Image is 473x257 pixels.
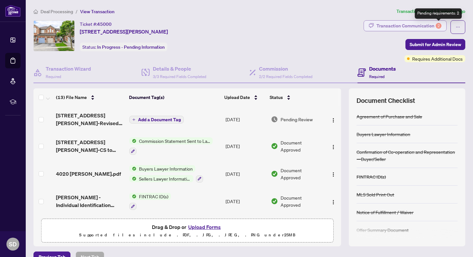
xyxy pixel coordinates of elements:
[136,137,213,144] span: Commission Statement Sent to Lawyer
[328,196,339,206] button: Logo
[34,21,74,51] img: IMG-W12215987_1.jpg
[126,88,222,106] th: Document Tag(s)
[357,148,458,163] div: Confirmation of Co-operation and Representation—Buyer/Seller
[129,193,136,200] img: Status Icon
[271,143,278,150] img: Document Status
[376,21,441,31] div: Transaction Communication
[5,5,21,17] img: logo
[153,74,206,79] span: 3/3 Required Fields Completed
[136,175,193,182] span: Sellers Lawyer Information
[45,231,329,239] p: Supported files include .PDF, .JPG, .JPEG, .PNG under 25 MB
[223,106,268,132] td: [DATE]
[357,131,410,138] div: Buyers Lawyer Information
[281,194,322,208] span: Document Approved
[129,175,136,182] img: Status Icon
[223,132,268,160] td: [DATE]
[224,94,250,101] span: Upload Date
[369,74,385,79] span: Required
[328,114,339,124] button: Logo
[129,165,136,172] img: Status Icon
[76,8,78,15] li: /
[53,88,126,106] th: (13) File Name
[357,209,413,216] div: Notice of Fulfillment / Waiver
[447,234,467,254] button: Open asap
[357,191,394,198] div: MLS Sold Print Out
[223,188,268,215] td: [DATE]
[410,39,461,50] span: Submit for Admin Review
[223,160,268,188] td: [DATE]
[56,138,124,154] span: [STREET_ADDRESS][PERSON_NAME]-CS to Lawyer.pdf
[129,137,213,155] button: Status IconCommission Statement Sent to Lawyer
[328,169,339,179] button: Logo
[357,226,409,233] div: Offer Summary Document
[259,65,312,73] h4: Commission
[136,165,195,172] span: Buyers Lawyer Information
[80,28,168,35] span: [STREET_ADDRESS][PERSON_NAME]
[97,44,165,50] span: In Progress - Pending Information
[271,198,278,205] img: Document Status
[331,172,336,177] img: Logo
[46,65,91,73] h4: Transaction Wizard
[270,94,283,101] span: Status
[56,193,124,209] span: [PERSON_NAME] - Individual Identification Information Record 2.pdf
[415,8,462,19] div: Pending requirements: 2
[222,88,267,106] th: Upload Date
[41,9,73,15] span: Deal Processing
[153,65,206,73] h4: Details & People
[271,116,278,123] img: Document Status
[56,170,121,178] span: 4020 [PERSON_NAME].pdf
[456,25,460,29] span: ellipsis
[97,21,112,27] span: 45000
[267,88,323,106] th: Status
[405,39,465,50] button: Submit for Admin Review
[56,112,124,127] span: [STREET_ADDRESS][PERSON_NAME]-Revised Trade Sheet with Fintrac Fee-Sita to Review.pdf
[281,116,313,123] span: Pending Review
[369,65,396,73] h4: Documents
[357,96,415,105] span: Document Checklist
[331,200,336,205] img: Logo
[281,139,322,153] span: Document Approved
[271,170,278,177] img: Document Status
[357,113,422,120] div: Agreement of Purchase and Sale
[412,55,463,62] span: Requires Additional Docs
[80,9,115,15] span: View Transaction
[33,9,38,14] span: home
[9,240,17,249] span: SD
[364,20,447,31] button: Transaction Communication2
[331,144,336,150] img: Logo
[46,74,61,79] span: Required
[129,137,136,144] img: Status Icon
[80,43,167,51] div: Status:
[331,118,336,123] img: Logo
[436,23,441,29] div: 2
[328,141,339,151] button: Logo
[396,8,465,15] article: Transaction saved 13 minutes ago
[186,223,223,231] button: Upload Forms
[129,165,203,183] button: Status IconBuyers Lawyer InformationStatus IconSellers Lawyer Information
[129,116,184,124] button: Add a Document Tag
[132,118,135,121] span: plus
[56,94,87,101] span: (13) File Name
[223,215,268,243] td: [DATE]
[152,223,223,231] span: Drag & Drop or
[80,20,112,28] div: Ticket #:
[138,117,181,122] span: Add a Document Tag
[136,193,171,200] span: FINTRAC ID(s)
[42,219,333,243] span: Drag & Drop orUpload FormsSupported files include .PDF, .JPG, .JPEG, .PNG under25MB
[281,167,322,181] span: Document Approved
[129,115,184,124] button: Add a Document Tag
[129,193,171,210] button: Status IconFINTRAC ID(s)
[259,74,312,79] span: 2/2 Required Fields Completed
[357,173,386,180] div: FINTRAC ID(s)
